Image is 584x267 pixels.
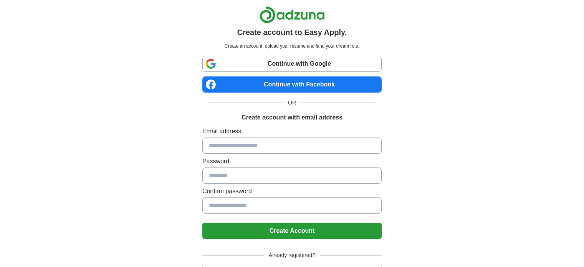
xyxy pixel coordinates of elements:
label: Password [202,157,382,166]
p: Create an account, upload your resume and land your dream role. [204,43,380,50]
h1: Create account with email address [242,113,342,122]
span: Already registered? [264,251,320,259]
a: Continue with Google [202,56,382,72]
label: Confirm password [202,187,382,196]
span: OR [283,99,301,107]
a: Continue with Facebook [202,76,382,93]
img: Adzuna logo [260,6,325,23]
button: Create Account [202,223,382,239]
h1: Create account to Easy Apply. [237,27,347,38]
label: Email address [202,127,382,136]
